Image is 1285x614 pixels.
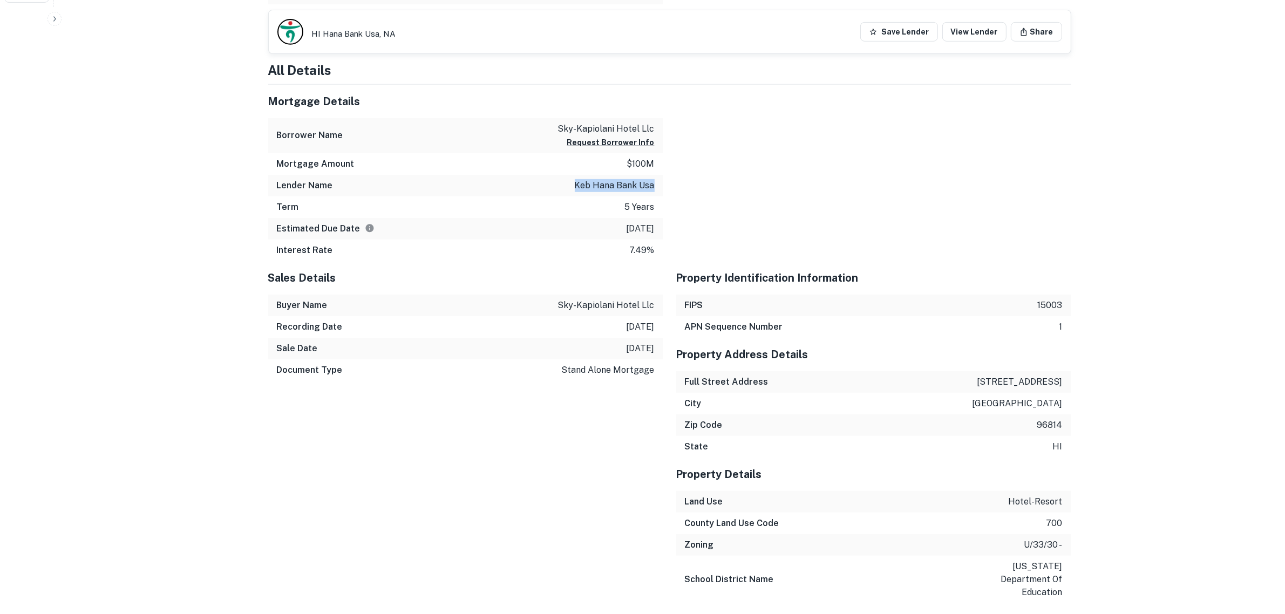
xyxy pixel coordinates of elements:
[277,244,333,257] h6: Interest Rate
[268,270,663,286] h5: Sales Details
[942,22,1007,42] a: View Lender
[676,270,1071,286] h5: Property Identification Information
[860,22,938,42] button: Save Lender
[685,495,723,508] h6: Land Use
[1037,419,1063,432] p: 96814
[558,299,655,312] p: sky-kapiolani hotel llc
[1009,495,1063,508] p: hotel-resort
[1024,538,1063,551] p: u/33/30 -
[277,179,333,192] h6: Lender Name
[685,299,703,312] h6: FIPS
[277,299,328,312] h6: Buyer Name
[562,364,655,377] p: stand alone mortgage
[323,29,396,38] a: Hana Bank Usa, NA
[365,223,375,233] svg: Estimate is based on a standard schedule for this type of loan.
[277,129,343,142] h6: Borrower Name
[685,517,779,530] h6: County Land Use Code
[277,320,343,333] h6: Recording Date
[973,397,1063,410] p: [GEOGRAPHIC_DATA]
[277,158,355,170] h6: Mortgage Amount
[627,222,655,235] p: [DATE]
[676,466,1071,482] h5: Property Details
[685,376,769,388] h6: Full Street Address
[277,364,343,377] h6: Document Type
[685,573,774,586] h6: School District Name
[636,9,655,22] p: 2021
[977,376,1063,388] p: [STREET_ADDRESS]
[575,179,655,192] p: keb hana bank usa
[630,244,655,257] p: 7.49%
[312,29,396,39] p: HI
[685,320,783,333] h6: APN Sequence Number
[1046,517,1063,530] p: 700
[277,201,299,214] h6: Term
[685,440,709,453] h6: State
[567,136,655,149] button: Request Borrower Info
[277,222,375,235] h6: Estimated Due Date
[268,60,1071,80] h4: All Details
[1231,528,1285,579] iframe: Chat Widget
[277,9,316,22] h6: Year Built
[685,419,723,432] h6: Zip Code
[558,122,655,135] p: sky-kapiolani hotel llc
[627,320,655,333] p: [DATE]
[1053,440,1063,453] p: hi
[627,158,655,170] p: $100m
[685,538,714,551] h6: Zoning
[1038,299,1063,312] p: 15003
[268,93,663,110] h5: Mortgage Details
[1011,22,1062,42] button: Share
[966,560,1063,599] p: [US_STATE] department of education
[685,397,702,410] h6: City
[627,342,655,355] p: [DATE]
[277,342,318,355] h6: Sale Date
[676,346,1071,363] h5: Property Address Details
[1059,320,1063,333] p: 1
[625,201,655,214] p: 5 years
